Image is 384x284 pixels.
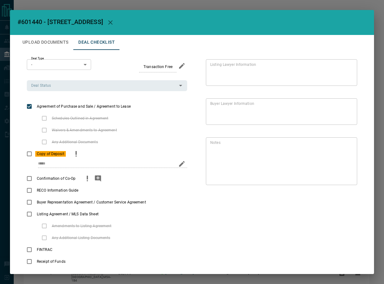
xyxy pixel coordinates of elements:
div: - [27,59,91,70]
button: edit [177,159,187,169]
span: Amendments to Listing Agreement [50,223,113,229]
button: Upload Documents [17,35,73,50]
label: Deal Type [31,56,44,61]
span: Copy of Deposit [35,151,66,157]
span: RECO Information Guide [35,188,80,193]
span: Schedules Outlined in Agreement [50,115,110,121]
button: Open [176,81,185,90]
span: Any Additional Listing Documents [50,235,112,241]
button: priority [71,148,81,160]
button: add note [93,173,103,184]
textarea: text field [210,101,350,122]
button: priority [82,173,93,184]
textarea: text field [210,140,350,183]
span: #601440 - [STREET_ADDRESS] [17,18,103,26]
span: Confirmation of Co-Op [35,176,77,181]
input: checklist input [38,160,174,168]
textarea: text field [210,62,350,83]
button: edit [177,61,187,71]
span: Waivers & Amendments to Agreement [50,127,119,133]
span: Any Additional Documents [50,139,100,145]
span: FINTRAC [35,247,54,252]
span: Listing Agreement / MLS Data Sheet [35,211,100,217]
span: Buyer Representation Agreement / Customer Service Agreement [35,199,148,205]
button: Deal Checklist [73,35,120,50]
span: Agreement of Purchase and Sale / Agreement to Lease [35,104,132,109]
span: Receipt of Funds [35,259,67,264]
